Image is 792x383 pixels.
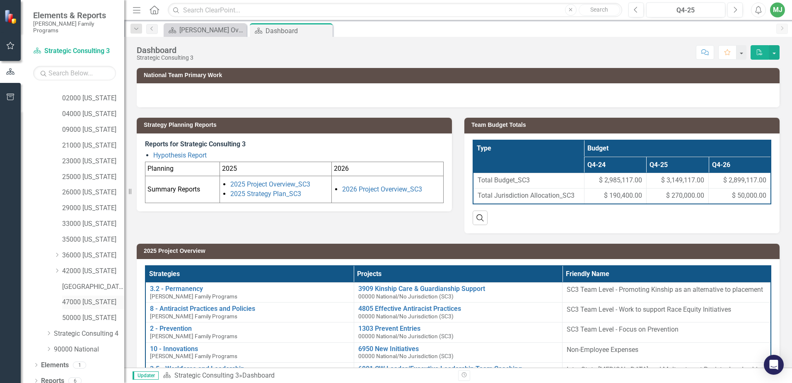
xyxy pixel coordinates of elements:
[145,303,354,322] td: Double-Click to Edit Right Click for Context Menu
[62,267,124,276] a: 42000 [US_STATE]
[150,285,350,293] a: 3.2 - Permanency
[145,342,354,362] td: Double-Click to Edit Right Click for Context Menu
[358,313,454,320] span: 00000 National/No Jurisdiction (SC3)
[150,353,237,359] span: [PERSON_NAME] Family Programs
[666,191,704,201] span: $ 270,000.00
[62,251,124,260] a: 36000 [US_STATE]
[4,10,19,24] img: ClearPoint Strategy
[62,313,124,323] a: 50000 [US_STATE]
[150,305,350,313] a: 8 - Antiracist Practices and Policies
[646,2,725,17] button: Q4-25
[354,322,562,342] td: Double-Click to Edit Right Click for Context Menu
[133,371,159,380] span: Updater
[331,162,443,176] td: 2026
[144,122,448,128] h3: Strategy Planning Reports
[144,248,775,254] h3: 2025 Project Overview
[590,6,608,13] span: Search
[478,191,580,201] span: Total Jurisdiction Allocation_SC3
[62,204,124,213] a: 29000 [US_STATE]
[354,342,562,362] td: Double-Click to Edit Right Click for Context Menu
[62,172,124,182] a: 25000 [US_STATE]
[599,176,642,185] span: $ 2,985,117.00
[723,176,766,185] span: $ 2,899,117.00
[33,66,116,80] input: Search Below...
[73,361,86,368] div: 1
[62,235,124,245] a: 35000 [US_STATE]
[358,305,558,313] a: 4805 Effective Antiracist Practices
[563,342,771,362] td: Double-Click to Edit
[342,185,422,193] a: 2026 Project Overview_SC3
[144,72,775,78] h3: National Team Primary Work
[358,333,454,339] span: 00000 National/No Jurisdiction (SC3)
[230,190,301,198] a: 2025 Strategy Plan_SC3
[145,322,354,342] td: Double-Click to Edit Right Click for Context Menu
[604,191,642,201] span: $ 190,400.00
[567,325,679,333] span: SC3 Team Level - Focus on Prevention
[179,25,244,35] div: [PERSON_NAME] Overview
[54,329,124,339] a: Strategic Consulting 4
[150,325,350,332] a: 2 - Prevention
[563,322,771,342] td: Double-Click to Edit
[150,293,237,300] span: [PERSON_NAME] Family Programs
[567,366,761,383] span: Inter-State [MEDICAL_DATA] and Maltreatment Register Leadership Knowledge Exchange
[242,371,275,379] div: Dashboard
[168,3,622,17] input: Search ClearPoint...
[770,2,785,17] button: MJ
[471,122,775,128] h3: Team Budget Totals
[147,185,217,194] p: Summary Reports
[33,20,116,34] small: [PERSON_NAME] Family Programs
[354,303,562,322] td: Double-Click to Edit Right Click for Context Menu
[62,282,124,292] a: [GEOGRAPHIC_DATA][US_STATE]
[54,345,124,354] a: 90000 National
[358,353,454,359] span: 00000 National/No Jurisdiction (SC3)
[358,285,558,293] a: 3909 Kinship Care & Guardianship Support
[166,25,244,35] a: [PERSON_NAME] Overview
[266,26,331,36] div: Dashboard
[567,286,763,293] span: SC3 Team Level - Promoting Kinship as an alternative to placement
[567,346,638,354] span: Non-Employee Expenses
[174,371,239,379] a: Strategic Consulting 3
[649,5,722,15] div: Q4-25
[732,191,766,201] span: $ 50,000.00
[62,188,124,197] a: 26000 [US_STATE]
[33,46,116,56] a: Strategic Consulting 3
[41,361,69,370] a: Elements
[150,345,350,353] a: 10 - Innovations
[579,4,620,16] button: Search
[137,55,193,61] div: Strategic Consulting 3
[563,303,771,322] td: Double-Click to Edit
[358,345,558,353] a: 6950 New Initiatives
[230,180,310,188] a: 2025 Project Overview_SC3
[163,371,452,381] div: »
[354,282,562,302] td: Double-Click to Edit Right Click for Context Menu
[137,46,193,55] div: Dashboard
[33,10,116,20] span: Elements & Reports
[563,282,771,302] td: Double-Click to Edit
[153,151,207,159] a: Hypothesis Report
[478,176,580,185] span: Total Budget_SC3
[764,355,784,375] div: Open Intercom Messenger
[145,140,246,148] strong: Reports for Strategic Consulting 3
[62,125,124,135] a: 09000 [US_STATE]
[145,162,220,176] td: Planning
[150,333,237,339] span: [PERSON_NAME] Family Programs
[220,162,331,176] td: 2025
[358,325,558,332] a: 1303 Prevent Entries
[62,141,124,150] a: 21000 [US_STATE]
[150,313,237,320] span: [PERSON_NAME] Family Programs
[62,109,124,119] a: 04000 [US_STATE]
[567,305,731,313] span: SC3 Team Level - Work to support Race Equity Initiatives
[62,94,124,103] a: 02000 [US_STATE]
[62,157,124,166] a: 23000 [US_STATE]
[62,219,124,229] a: 33000 [US_STATE]
[150,365,350,373] a: 3.5 - Workforce and Leadership
[358,365,558,373] a: 6901 CW Leader/Executive Leadership Team Coaching
[358,293,454,300] span: 00000 National/No Jurisdiction (SC3)
[145,282,354,302] td: Double-Click to Edit Right Click for Context Menu
[62,298,124,307] a: 47000 [US_STATE]
[661,176,704,185] span: $ 3,149,117.00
